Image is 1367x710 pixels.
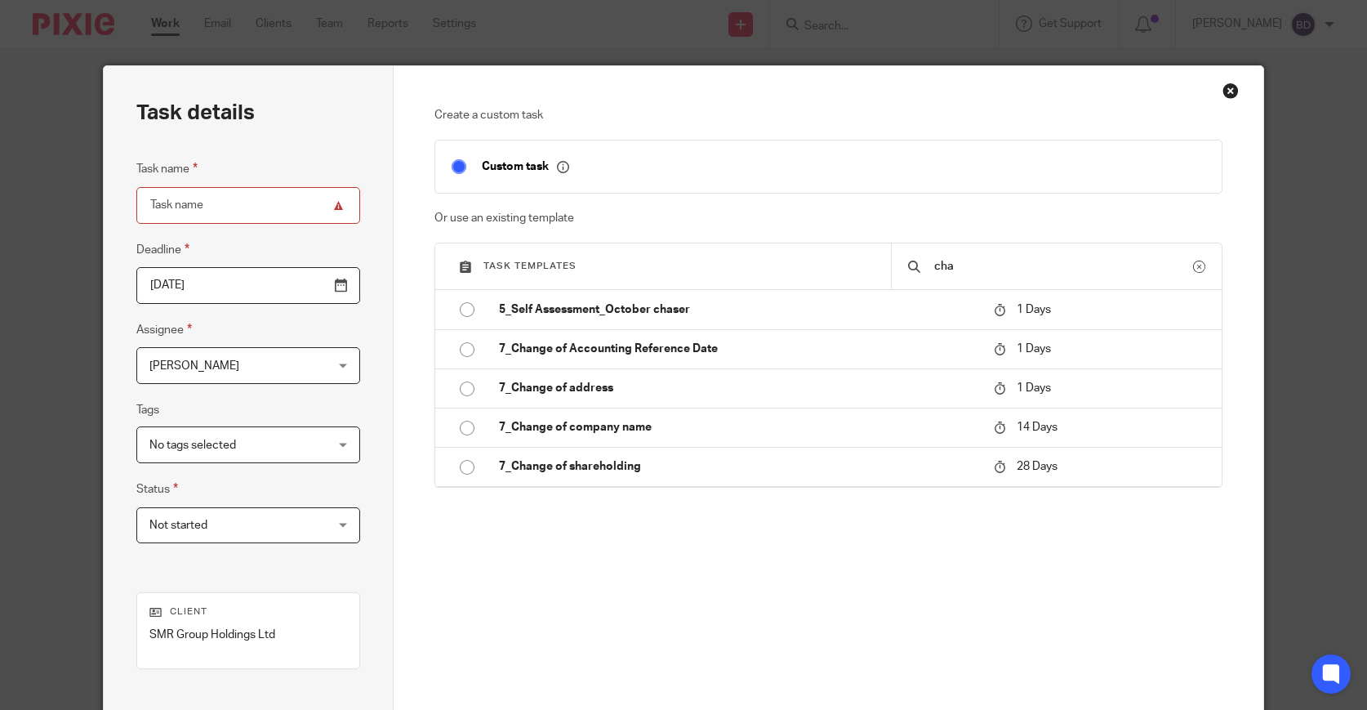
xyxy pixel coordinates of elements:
[1222,83,1239,99] div: Close this dialog window
[149,360,239,372] span: [PERSON_NAME]
[136,480,178,498] label: Status
[499,458,978,475] p: 7_Change of shareholding
[1017,343,1051,355] span: 1 Days
[499,380,978,396] p: 7_Change of address
[499,419,978,435] p: 7_Change of company name
[136,320,192,339] label: Assignee
[499,341,978,357] p: 7_Change of Accounting Reference Date
[933,257,1194,275] input: Search...
[136,402,159,418] label: Tags
[434,210,1223,226] p: Or use an existing template
[499,301,978,318] p: 5_Self Assessment_October chaser
[1017,304,1051,315] span: 1 Days
[149,440,236,451] span: No tags selected
[149,520,207,531] span: Not started
[149,605,347,618] p: Client
[1017,382,1051,394] span: 1 Days
[136,187,360,224] input: Task name
[434,107,1223,123] p: Create a custom task
[1017,422,1058,433] span: 14 Days
[136,240,189,259] label: Deadline
[149,627,347,643] p: SMR Group Holdings Ltd
[136,159,198,178] label: Task name
[1017,461,1058,472] span: 28 Days
[136,267,360,304] input: Pick a date
[482,159,569,174] p: Custom task
[483,261,577,270] span: Task templates
[136,99,255,127] h2: Task details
